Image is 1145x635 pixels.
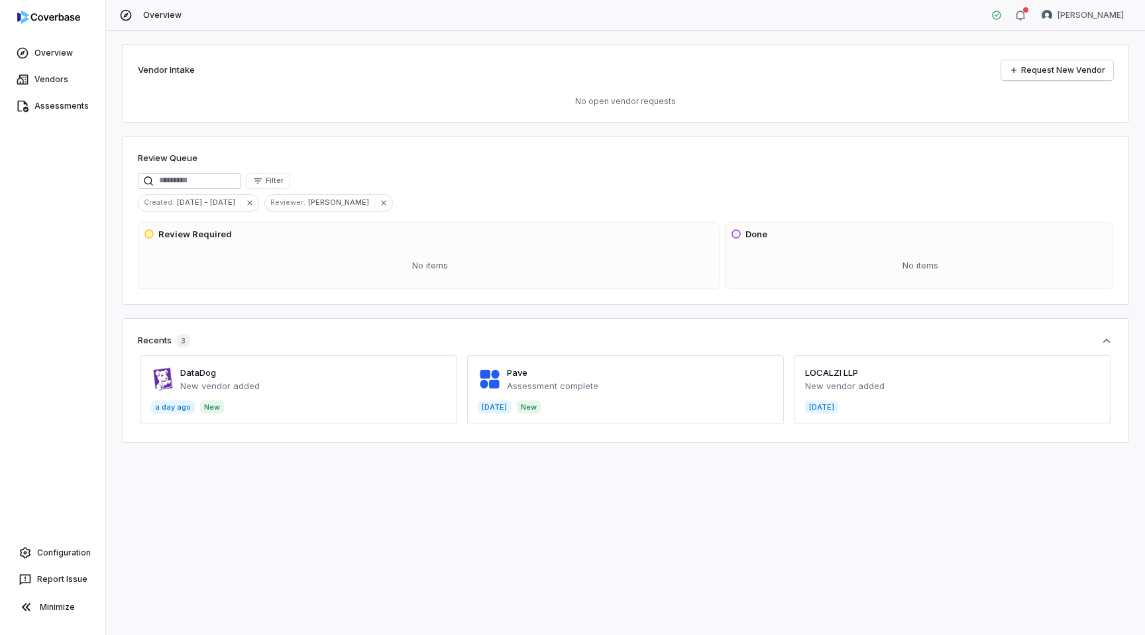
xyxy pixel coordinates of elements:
div: Recents [138,334,190,347]
span: Created : [138,196,177,208]
a: LOCALZI LLP [805,367,858,378]
span: [DATE] - [DATE] [177,196,241,208]
h1: Review Queue [138,152,197,165]
img: Sayantan Bhattacherjee avatar [1042,10,1052,21]
a: Assessments [3,94,103,118]
a: Overview [3,41,103,65]
button: Minimize [5,594,100,620]
span: Filter [266,176,284,186]
div: No items [144,249,716,283]
span: 3 [177,334,190,347]
h2: Vendor Intake [138,64,195,77]
span: [PERSON_NAME] [1058,10,1124,21]
span: Reviewer : [265,196,308,208]
p: No open vendor requests [138,96,1113,107]
h3: Done [745,228,767,241]
button: Filter [246,173,290,189]
img: logo-D7KZi-bG.svg [17,11,80,24]
a: Request New Vendor [1001,60,1113,80]
a: DataDog [180,367,216,378]
span: [PERSON_NAME] [308,196,374,208]
a: Pave [507,367,527,378]
button: Report Issue [5,567,100,591]
a: Configuration [5,541,100,565]
button: Recents3 [138,334,1113,347]
span: Overview [143,10,182,21]
div: No items [731,249,1110,283]
h3: Review Required [158,228,232,241]
a: Vendors [3,68,103,91]
button: Sayantan Bhattacherjee avatar[PERSON_NAME] [1034,5,1132,25]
